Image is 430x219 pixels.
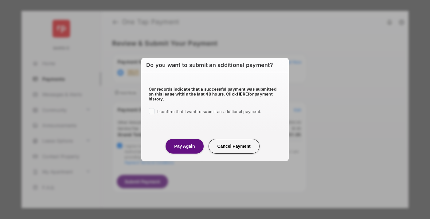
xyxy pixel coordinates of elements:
button: Cancel Payment [209,139,260,154]
h5: Our records indicate that a successful payment was submitted on this lease within the last 48 hou... [149,87,281,101]
h6: Do you want to submit an additional payment? [141,58,289,72]
span: I confirm that I want to submit an additional payment. [157,109,261,114]
button: Pay Again [166,139,203,154]
a: HERE [237,92,248,96]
